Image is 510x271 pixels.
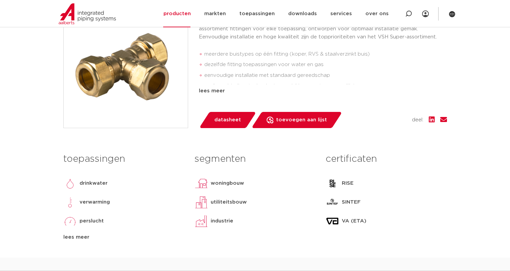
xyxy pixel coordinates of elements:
[326,214,339,228] img: VA (ETA)
[63,195,77,209] img: verwarming
[211,198,247,206] p: utiliteitsbouw
[63,152,184,166] h3: toepassingen
[199,112,256,128] a: datasheet
[204,49,447,60] li: meerdere buistypes op één fitting (koper, RVS & staalverzinkt buis)
[326,152,447,166] h3: certificaten
[64,4,188,128] img: Product Image for VSH Super T-stuk FFF 54 DZR
[63,177,77,190] img: drinkwater
[194,177,208,190] img: woningbouw
[199,87,447,95] div: lees meer
[214,115,241,125] span: datasheet
[80,179,108,187] p: drinkwater
[80,217,104,225] p: perslucht
[63,214,77,228] img: perslucht
[199,17,447,41] p: De VSH Super S1220 is een T-stuk met 3 knel aansluitingen. VSH Super biedt een groot assortiment ...
[211,179,244,187] p: woningbouw
[211,217,233,225] p: industrie
[204,70,447,81] li: eenvoudige installatie met standaard gereedschap
[194,152,316,166] h3: segmenten
[326,195,339,209] img: SINTEF
[276,115,327,125] span: toevoegen aan lijst
[342,198,361,206] p: SINTEF
[326,177,339,190] img: RISE
[342,217,366,225] p: VA (ETA)
[194,214,208,228] img: industrie
[63,233,184,241] div: lees meer
[80,198,110,206] p: verwarming
[342,179,354,187] p: RISE
[194,195,208,209] img: utiliteitsbouw
[204,59,447,70] li: dezelfde fitting toepassingen voor water en gas
[412,116,423,124] span: deel:
[204,81,447,92] li: snelle verbindingstechnologie waarbij her-montage mogelijk is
